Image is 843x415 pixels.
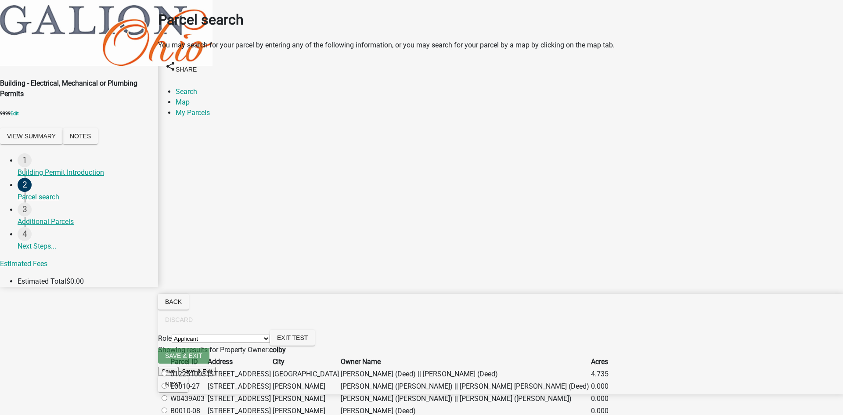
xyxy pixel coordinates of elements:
[11,111,19,116] a: Edit
[270,330,315,346] button: Exit Test
[272,393,339,404] td: [PERSON_NAME]
[176,98,190,106] a: Map
[269,346,286,354] strong: colby
[158,58,204,77] button: shareShare
[272,368,339,380] td: [GEOGRAPHIC_DATA]
[18,153,32,167] div: 1
[18,227,32,241] div: 4
[272,356,339,368] th: City
[158,345,843,355] div: Showing results for Property Owner:
[340,381,590,392] td: [PERSON_NAME] ([PERSON_NAME]) || [PERSON_NAME] [PERSON_NAME] (Deed)
[18,227,158,256] a: Next Steps...
[63,133,98,141] wm-modal-confirm: Notes
[207,356,271,368] th: Address
[340,356,590,368] th: Owner Name
[176,108,210,117] a: My Parcels
[207,393,271,404] td: [STREET_ADDRESS]
[170,393,206,404] td: W0439A03
[591,368,609,380] td: 4.735
[165,381,181,388] span: Next
[18,178,32,192] div: 2
[158,9,843,30] h1: Parcel search
[18,167,151,178] div: Building Permit Introduction
[165,61,176,71] i: share
[591,393,609,404] td: 0.000
[158,312,200,328] button: Discard
[66,277,84,285] span: $0.00
[158,294,189,310] button: Back
[340,393,590,404] td: [PERSON_NAME] ([PERSON_NAME]) || [PERSON_NAME] ([PERSON_NAME])
[591,381,609,392] td: 0.000
[165,352,202,359] span: Save & Exit
[18,217,151,227] div: Additional Parcels
[340,368,590,380] td: [PERSON_NAME] (Deed) || [PERSON_NAME] (Deed)
[18,192,151,202] div: Parcel search
[18,202,32,217] div: 3
[165,298,182,305] span: Back
[158,40,843,51] p: You may search for your parcel by entering any of the following information, or you may search fo...
[277,334,308,341] span: Exit Test
[170,368,206,380] td: 012251003
[158,376,188,392] button: Next
[207,381,271,392] td: [STREET_ADDRESS]
[591,356,609,368] th: Acres
[158,348,209,364] button: Save & Exit
[11,111,19,116] wm-modal-confirm: Edit Application Number
[176,87,197,96] a: Search
[63,128,98,144] button: Notes
[207,368,271,380] td: [STREET_ADDRESS]
[18,277,66,285] span: Estimated Total
[272,381,339,392] td: [PERSON_NAME]
[176,65,197,72] span: Share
